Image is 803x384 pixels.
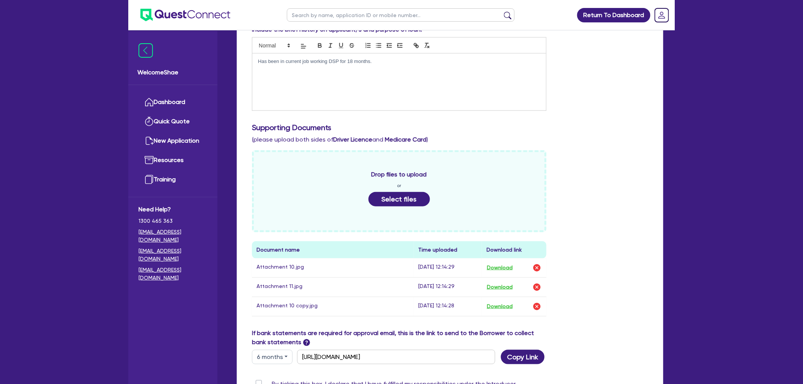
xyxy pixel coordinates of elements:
[252,136,428,143] span: (please upload both sides of and )
[139,131,207,151] a: New Application
[139,247,207,263] a: [EMAIL_ADDRESS][DOMAIN_NAME]
[532,302,542,311] img: delete-icon
[501,350,545,364] button: Copy Link
[487,302,513,312] button: Download
[397,182,401,189] span: or
[333,136,372,143] b: Driver Licence
[140,9,230,21] img: quest-connect-logo-blue
[252,329,546,347] label: If bank statements are required for approval email, this is the link to send to the Borrower to c...
[303,339,310,346] span: ?
[139,112,207,131] a: Quick Quote
[139,228,207,244] a: [EMAIL_ADDRESS][DOMAIN_NAME]
[252,277,414,297] td: Attachment 11.jpg
[145,175,154,184] img: training
[368,192,430,206] button: Select files
[139,170,207,189] a: Training
[414,241,482,258] th: Time uploaded
[577,8,650,22] a: Return To Dashboard
[532,283,542,292] img: delete-icon
[414,277,482,297] td: [DATE] 12:14:29
[252,297,414,316] td: Attachment 10 copy.jpg
[652,5,672,25] a: Dropdown toggle
[252,241,414,258] th: Document name
[252,350,293,364] button: Dropdown toggle
[139,217,207,225] span: 1300 465 363
[145,136,154,145] img: new-application
[414,297,482,316] td: [DATE] 12:14:28
[145,156,154,165] img: resources
[139,43,153,58] img: icon-menu-close
[287,8,515,22] input: Search by name, application ID or mobile number...
[252,258,414,278] td: Attachment 10.jpg
[482,241,546,258] th: Download link
[145,117,154,126] img: quick-quote
[385,136,427,143] b: Medicare Card
[258,58,540,65] p: Has been in current job working DSP for 18 months.
[372,170,427,179] span: Drop files to upload
[532,263,542,272] img: delete-icon
[252,123,648,132] h3: Supporting Documents
[139,266,207,282] a: [EMAIL_ADDRESS][DOMAIN_NAME]
[414,258,482,278] td: [DATE] 12:14:29
[487,263,513,273] button: Download
[139,93,207,112] a: Dashboard
[487,282,513,292] button: Download
[139,151,207,170] a: Resources
[137,68,208,77] span: Welcome Shae
[139,205,207,214] span: Need Help?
